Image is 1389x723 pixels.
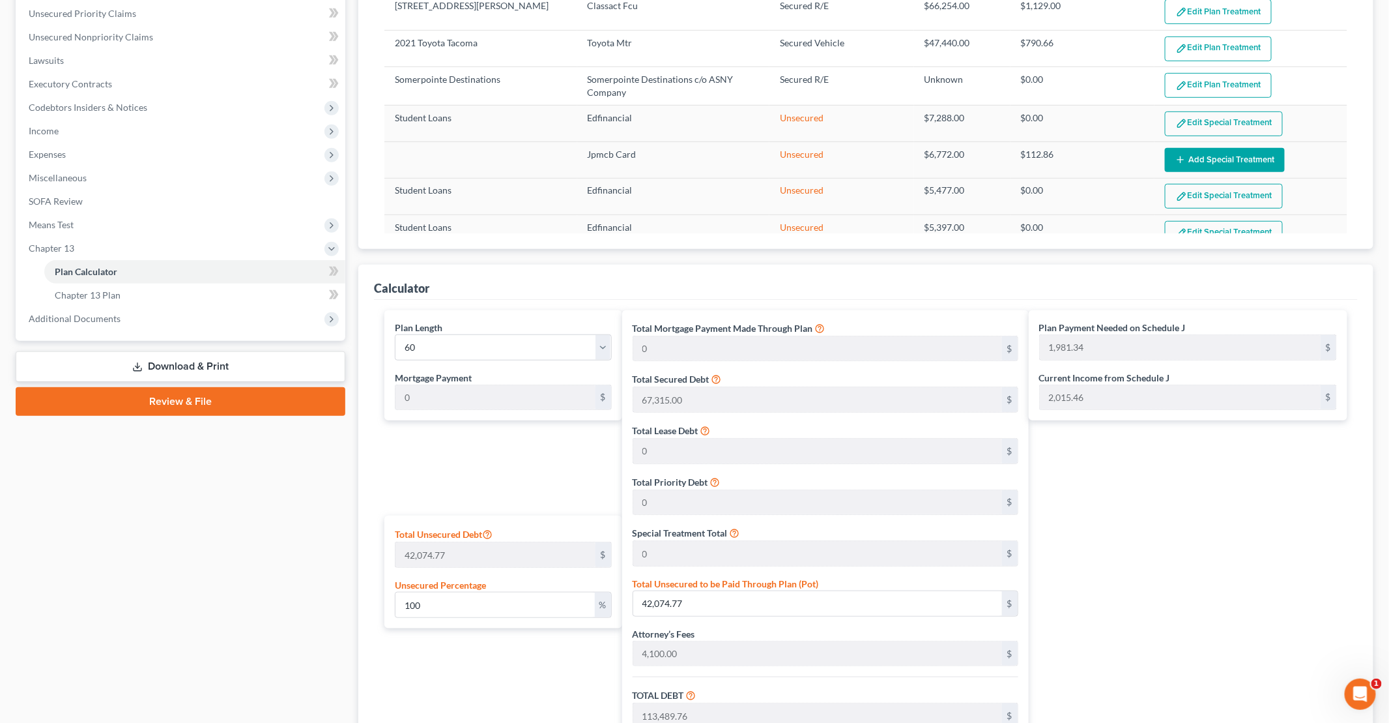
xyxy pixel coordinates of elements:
a: Review & File [16,387,345,416]
button: Add Special Treatment [1165,148,1285,172]
td: Secured R/E [769,67,914,105]
input: 0.00 [633,642,1002,666]
img: edit-pencil-c1479a1de80d8dea1e2430c2f745a3c6a07e9d7aa2eeffe225670001d78357a8.svg [1176,118,1187,129]
label: Total Secured Debt [633,372,709,386]
td: Unsecured [769,178,914,214]
span: Lawsuits [29,55,64,66]
div: $ [595,385,611,410]
span: Codebtors Insiders & Notices [29,102,147,113]
img: edit-pencil-c1479a1de80d8dea1e2430c2f745a3c6a07e9d7aa2eeffe225670001d78357a8.svg [1176,80,1187,91]
input: 0.00 [395,593,595,617]
button: Edit Plan Treatment [1165,37,1272,61]
span: Unsecured Nonpriority Claims [29,31,153,42]
label: Total Mortgage Payment Made Through Plan [633,321,813,335]
td: Edfinancial [577,178,770,214]
td: $5,477.00 [914,178,1010,214]
label: Total Lease Debt [633,424,698,437]
button: Edit Special Treatment [1165,184,1283,209]
td: $112.86 [1010,142,1155,178]
a: Unsecured Priority Claims [18,2,345,25]
div: $ [1321,335,1336,360]
span: Chapter 13 Plan [55,289,121,301]
div: Calculator [374,280,429,296]
td: $0.00 [1010,215,1155,252]
button: Edit Special Treatment [1165,221,1283,246]
span: Expenses [29,149,66,160]
div: $ [1002,336,1018,361]
td: Edfinancial [577,105,770,141]
td: Unsecured [769,142,914,178]
td: Somerpointe Destinations c/o ASNY Company [577,67,770,105]
a: Executory Contracts [18,72,345,96]
td: $47,440.00 [914,31,1010,67]
img: edit-pencil-c1479a1de80d8dea1e2430c2f745a3c6a07e9d7aa2eeffe225670001d78357a8.svg [1176,228,1187,239]
a: Download & Print [16,351,345,382]
input: 0.00 [1040,335,1321,360]
label: Attorney’s Fees [633,627,695,641]
label: TOTAL DEBT [633,688,684,702]
span: 1 [1371,679,1382,689]
span: Plan Calculator [55,266,117,277]
td: $0.00 [1010,105,1155,141]
img: edit-pencil-c1479a1de80d8dea1e2430c2f745a3c6a07e9d7aa2eeffe225670001d78357a8.svg [1176,43,1187,54]
a: Unsecured Nonpriority Claims [18,25,345,49]
span: Unsecured Priority Claims [29,8,136,19]
input: 0.00 [633,387,1002,412]
input: 0.00 [633,541,1002,566]
input: 0.00 [1040,385,1321,410]
td: Edfinancial [577,215,770,252]
iframe: Intercom live chat [1345,679,1376,710]
button: Edit Special Treatment [1165,111,1283,136]
label: Total Unsecured Debt [395,526,493,542]
img: edit-pencil-c1479a1de80d8dea1e2430c2f745a3c6a07e9d7aa2eeffe225670001d78357a8.svg [1176,191,1187,202]
td: $0.00 [1010,178,1155,214]
label: Total Unsecured to be Paid Through Plan (Pot) [633,577,819,591]
td: Student Loans [384,215,577,252]
label: Plan Length [395,321,442,334]
td: Secured Vehicle [769,31,914,67]
div: % [595,593,611,617]
td: $0.00 [1010,67,1155,105]
td: $790.66 [1010,31,1155,67]
div: $ [1002,387,1018,412]
td: Student Loans [384,105,577,141]
label: Current Income from Schedule J [1039,371,1170,385]
label: Plan Payment Needed on Schedule J [1039,321,1186,334]
span: Chapter 13 [29,243,74,254]
div: $ [1002,541,1018,566]
a: SOFA Review [18,190,345,213]
span: Means Test [29,219,74,230]
td: Unsecured [769,215,914,252]
input: 0.00 [395,542,595,567]
td: Jpmcb Card [577,142,770,178]
span: SOFA Review [29,196,83,207]
div: $ [1321,385,1336,410]
td: $5,397.00 [914,215,1010,252]
label: Total Priority Debt [633,475,708,489]
label: Special Treatment Total [633,526,728,540]
td: Somerpointe Destinations [384,67,577,105]
input: 0.00 [633,591,1002,616]
a: Lawsuits [18,49,345,72]
td: Student Loans [384,178,577,214]
div: $ [1002,439,1018,464]
input: 0.00 [633,490,1002,515]
div: $ [1002,490,1018,515]
span: Executory Contracts [29,78,112,89]
div: $ [595,542,611,567]
input: 0.00 [633,336,1002,361]
td: Unknown [914,67,1010,105]
label: Unsecured Percentage [395,578,486,592]
a: Plan Calculator [44,260,345,284]
td: 2021 Toyota Tacoma [384,31,577,67]
span: Income [29,125,59,136]
td: Unsecured [769,105,914,141]
img: edit-pencil-c1479a1de80d8dea1e2430c2f745a3c6a07e9d7aa2eeffe225670001d78357a8.svg [1176,7,1187,18]
td: Toyota Mtr [577,31,770,67]
td: $6,772.00 [914,142,1010,178]
div: $ [1002,591,1018,616]
input: 0.00 [633,439,1002,464]
input: 0.00 [395,385,595,410]
span: Miscellaneous [29,172,87,183]
span: Additional Documents [29,313,121,324]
